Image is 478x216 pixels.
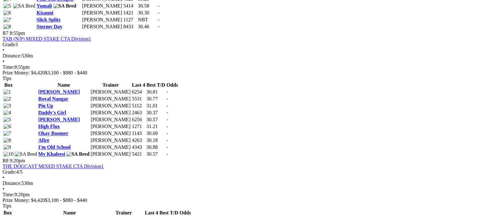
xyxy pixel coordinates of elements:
[146,82,166,88] th: Best T/D
[145,209,158,216] th: Last 4
[91,130,131,137] td: [PERSON_NAME]
[103,209,144,216] th: Trainer
[3,192,14,197] span: Time:
[91,144,131,150] td: [PERSON_NAME]
[3,186,4,192] span: •
[132,82,146,88] th: Last 4
[159,209,179,216] th: Best T/D
[82,24,122,30] td: [PERSON_NAME]
[38,117,80,122] a: [PERSON_NAME]
[91,123,131,130] td: [PERSON_NAME]
[36,24,62,29] a: Stormy Day
[158,24,160,29] span: -
[3,89,11,95] img: 1
[38,89,80,94] a: [PERSON_NAME]
[167,110,168,115] span: -
[179,209,191,216] th: Odds
[3,181,21,186] span: Distance:
[10,158,25,163] span: 9:20pm
[3,144,11,150] img: 9
[38,103,53,108] a: Pin Up
[36,3,52,8] a: Yumali
[123,10,137,16] td: 1421
[45,197,87,203] span: $3,100 - $880 - $440
[91,116,131,123] td: [PERSON_NAME]
[146,137,166,143] td: 30.18
[138,17,157,23] td: NBT
[38,96,69,101] a: Royal Nangar
[146,89,166,95] td: 30.81
[91,82,131,88] th: Trainer
[3,30,8,36] span: R7
[167,151,168,157] span: -
[3,24,11,30] img: 8
[158,3,160,8] span: -
[123,17,137,23] td: 1127
[3,59,4,64] span: •
[146,110,166,116] td: 30.37
[167,138,168,143] span: -
[4,82,13,88] span: Box
[132,130,146,137] td: 1143
[91,89,131,95] td: [PERSON_NAME]
[123,24,137,30] td: 8433
[167,96,168,101] span: -
[167,117,168,122] span: -
[82,10,122,16] td: [PERSON_NAME]
[82,17,122,23] td: [PERSON_NAME]
[132,116,146,123] td: 6256
[91,96,131,102] td: [PERSON_NAME]
[91,137,131,143] td: [PERSON_NAME]
[146,151,166,157] td: 30.57
[146,116,166,123] td: 30.57
[132,137,146,143] td: 4263
[91,103,131,109] td: [PERSON_NAME]
[158,17,160,22] span: -
[3,181,475,186] div: 530m
[82,3,122,9] td: [PERSON_NAME]
[3,70,475,76] div: Prize Money: $4,420
[3,117,11,122] img: 5
[3,197,475,203] div: Prize Money: $4,420
[36,209,103,216] th: Name
[3,64,475,70] div: 8:55pm
[132,89,146,95] td: 6254
[158,10,160,15] span: -
[38,144,71,150] a: I'm Old School
[3,138,11,143] img: 8
[132,110,146,116] td: 2463
[36,10,53,15] a: Kisauni
[3,210,12,215] span: Box
[146,130,166,137] td: 30.69
[3,76,11,81] span: Tips
[15,151,37,157] img: SA Bred
[167,124,168,129] span: -
[123,3,137,9] td: 5414
[38,131,69,136] a: Okay Boomer
[3,158,8,163] span: R8
[146,123,166,130] td: 31.21
[3,53,475,59] div: 530m
[132,144,146,150] td: 4343
[132,103,146,109] td: 5112
[167,103,168,108] span: -
[167,89,168,94] span: -
[3,169,475,175] div: 4/5
[132,96,146,102] td: 5531
[3,151,14,157] img: 10
[3,47,4,53] span: •
[3,169,16,175] span: Grade:
[91,151,131,157] td: [PERSON_NAME]
[66,151,89,157] img: SA Bred
[3,131,11,136] img: 7
[45,70,87,75] span: $3,100 - $880 - $440
[91,110,131,116] td: [PERSON_NAME]
[3,96,11,102] img: 2
[3,175,4,180] span: •
[3,10,11,16] img: 6
[36,17,60,22] a: Slick Splits
[38,82,90,88] th: Name
[3,192,475,197] div: 9:20pm
[138,3,157,9] td: 30.58
[146,144,166,150] td: 30.88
